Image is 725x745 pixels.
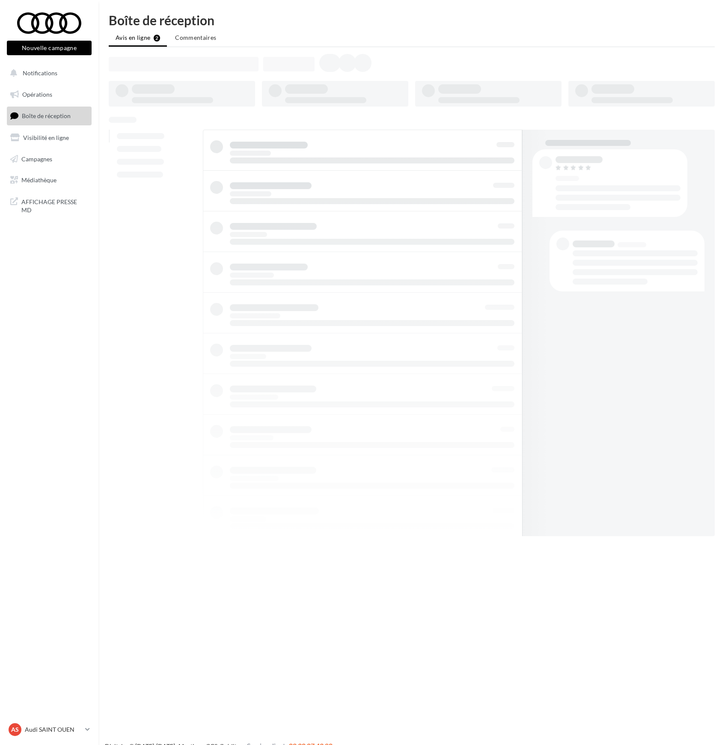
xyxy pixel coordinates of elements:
[21,176,56,184] span: Médiathèque
[21,196,88,214] span: AFFICHAGE PRESSE MD
[22,112,71,119] span: Boîte de réception
[5,193,93,218] a: AFFICHAGE PRESSE MD
[175,34,216,41] span: Commentaires
[7,41,92,55] button: Nouvelle campagne
[23,69,57,77] span: Notifications
[23,134,69,141] span: Visibilité en ligne
[5,171,93,189] a: Médiathèque
[5,86,93,104] a: Opérations
[5,107,93,125] a: Boîte de réception
[109,14,715,27] div: Boîte de réception
[5,150,93,168] a: Campagnes
[21,155,52,162] span: Campagnes
[5,64,90,82] button: Notifications
[22,91,52,98] span: Opérations
[5,129,93,147] a: Visibilité en ligne
[7,721,92,738] a: AS Audi SAINT OUEN
[11,725,19,734] span: AS
[25,725,82,734] p: Audi SAINT OUEN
